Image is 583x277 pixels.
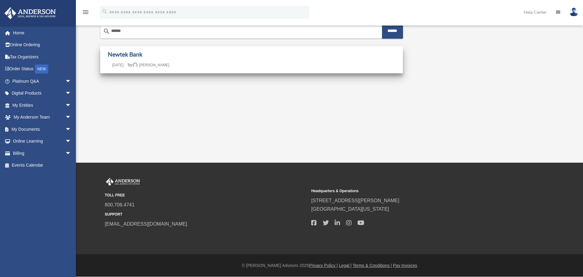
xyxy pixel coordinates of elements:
i: search [101,8,108,15]
a: Privacy Policy | [309,263,338,268]
a: Online Learningarrow_drop_down [4,135,80,147]
a: Billingarrow_drop_down [4,147,80,159]
a: My Entitiesarrow_drop_down [4,99,80,111]
a: [GEOGRAPHIC_DATA][US_STATE] [311,206,389,212]
a: menu [82,11,89,16]
img: Anderson Advisors Platinum Portal [3,7,58,19]
a: Pay Invoices [393,263,417,268]
a: Terms & Conditions | [353,263,392,268]
span: arrow_drop_down [65,99,77,112]
a: Order StatusNEW [4,63,80,75]
a: [EMAIL_ADDRESS][DOMAIN_NAME] [105,221,187,227]
small: SUPPORT [105,211,307,218]
a: 800.706.4741 [105,202,135,207]
a: Digital Productsarrow_drop_down [4,87,80,99]
span: arrow_drop_down [65,75,77,88]
span: by [128,62,169,67]
a: Online Ordering [4,39,80,51]
a: Events Calendar [4,159,80,171]
a: Home [4,27,77,39]
img: User Pic [569,8,578,16]
span: arrow_drop_down [65,87,77,100]
span: arrow_drop_down [65,135,77,148]
a: [STREET_ADDRESS][PERSON_NAME] [311,198,399,203]
a: [PERSON_NAME] [132,63,169,67]
small: Headquarters & Operations [311,188,513,194]
span: arrow_drop_down [65,111,77,124]
div: NEW [35,64,48,74]
i: search [103,28,110,35]
i: menu [82,9,89,16]
a: Tax Organizers [4,51,80,63]
span: arrow_drop_down [65,147,77,160]
a: My Documentsarrow_drop_down [4,123,80,135]
a: My Anderson Teamarrow_drop_down [4,111,80,123]
a: Platinum Q&Aarrow_drop_down [4,75,80,87]
div: © [PERSON_NAME] Advisors 2025 [76,262,583,269]
small: TOLL FREE [105,192,307,199]
a: [DATE] [108,63,128,67]
a: Newtek Bank [108,51,142,58]
a: Legal | [339,263,352,268]
span: arrow_drop_down [65,123,77,136]
img: Anderson Advisors Platinum Portal [105,178,141,186]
